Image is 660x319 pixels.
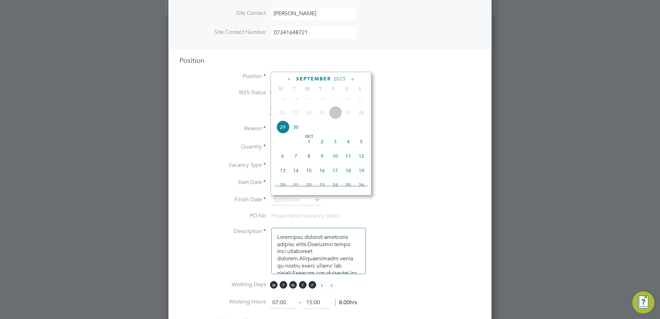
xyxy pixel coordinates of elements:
[355,135,368,148] span: 5
[299,281,307,289] span: T
[355,164,368,177] span: 19
[355,106,368,119] span: 28
[342,164,355,177] span: 18
[179,196,266,203] label: Finish Date
[329,149,342,163] span: 10
[289,164,302,177] span: 14
[302,135,316,148] span: 1
[316,106,329,119] span: 25
[314,86,327,92] span: T
[302,91,316,104] span: 17
[271,195,320,205] input: Select one
[302,164,316,177] span: 15
[179,125,266,132] label: Reason
[270,281,278,289] span: M
[296,76,331,82] span: September
[304,297,330,309] input: 17:00
[302,106,316,119] span: 24
[329,135,342,148] span: 3
[342,91,355,104] span: 20
[276,164,289,177] span: 13
[289,149,302,163] span: 7
[333,76,346,82] span: 2025
[179,298,266,306] label: Working Hours
[316,178,329,192] span: 23
[179,212,266,220] label: PO No
[276,149,289,163] span: 6
[270,297,297,309] input: 08:00
[340,86,353,92] span: S
[270,89,297,96] span: Inside IR35
[289,91,302,104] span: 16
[289,120,302,134] span: 30
[355,91,368,104] span: 21
[269,105,362,117] span: The status determination for this position can be updated after creating the vacancy
[276,120,289,134] span: 29
[302,149,316,163] span: 8
[289,281,297,289] span: W
[318,281,326,289] span: S
[309,281,316,289] span: F
[179,29,266,36] label: Site Contact Number
[353,86,366,92] span: S
[316,91,329,104] span: 18
[179,228,266,235] label: Description
[179,162,266,169] label: Vacancy Type
[302,135,316,138] span: Oct
[179,143,266,151] label: Quantity
[342,106,355,119] span: 27
[329,91,342,104] span: 19
[342,178,355,192] span: 25
[179,10,266,17] label: Site Contact
[327,86,340,92] span: F
[179,56,481,65] h3: Position
[329,178,342,192] span: 24
[276,106,289,119] span: 22
[289,106,302,119] span: 23
[355,178,368,192] span: 26
[276,178,289,192] span: 20
[179,281,266,288] label: Working Days
[316,164,329,177] span: 16
[274,86,288,92] span: M
[328,281,336,289] span: S
[316,135,329,148] span: 2
[271,212,339,219] span: Please select vacancy dates
[632,291,654,313] button: Engage Resource Center
[179,89,266,96] label: IR35 Status
[289,178,302,192] span: 21
[302,178,316,192] span: 22
[179,179,266,186] label: Start Date
[301,86,314,92] span: W
[342,149,355,163] span: 11
[288,86,301,92] span: T
[276,91,289,104] span: 15
[342,135,355,148] span: 4
[355,149,368,163] span: 12
[298,299,302,306] span: ‐
[179,73,266,80] label: Position
[280,281,287,289] span: T
[335,299,357,306] span: 8.00hrs
[316,149,329,163] span: 9
[329,106,342,119] span: 26
[329,164,342,177] span: 17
